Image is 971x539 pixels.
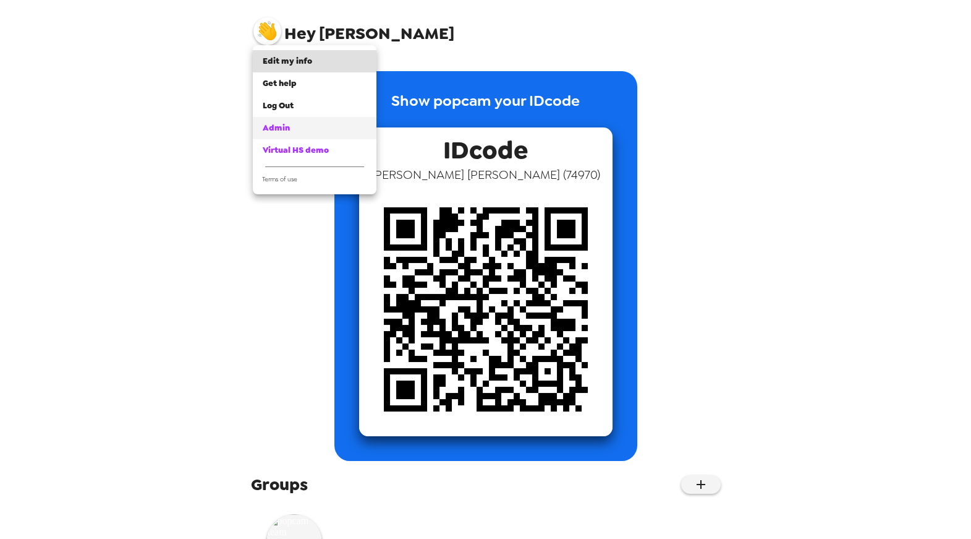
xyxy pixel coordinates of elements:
[262,175,297,183] span: Terms of use
[263,78,297,88] span: Get help
[263,56,312,66] span: Edit my info
[263,145,329,155] span: Virtual HS demo
[263,123,290,133] span: Admin
[253,172,376,189] a: Terms of use
[263,100,294,111] span: Log Out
